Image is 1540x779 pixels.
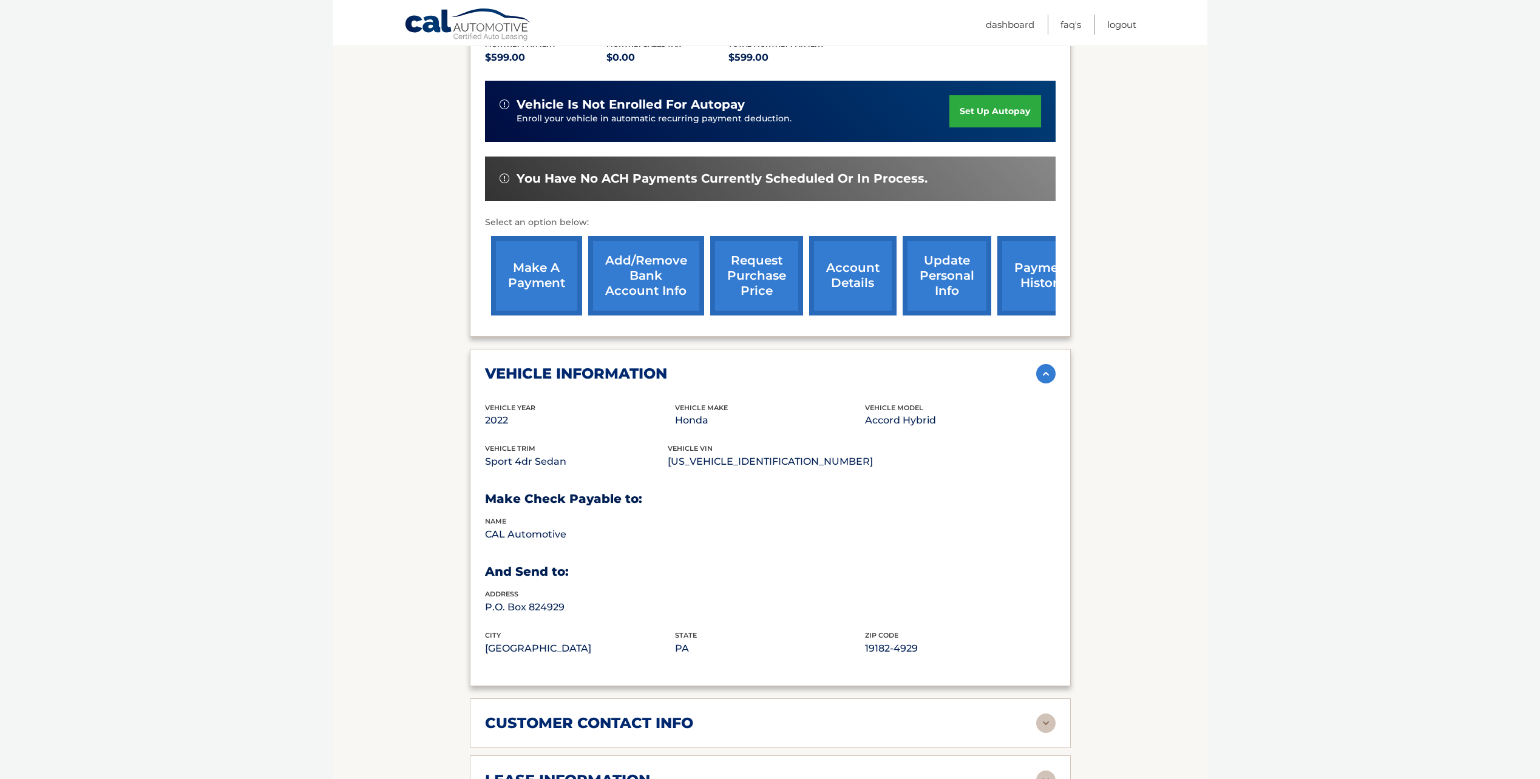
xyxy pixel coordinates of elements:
p: $599.00 [728,49,850,66]
a: payment history [997,236,1088,315]
h2: customer contact info [485,714,693,732]
p: Accord Hybrid [865,412,1055,429]
p: $599.00 [485,49,607,66]
a: make a payment [491,236,582,315]
span: vehicle Year [485,403,535,412]
a: FAQ's [1060,15,1081,35]
p: [US_VEHICLE_IDENTIFICATION_NUMBER] [668,453,873,470]
a: request purchase price [710,236,803,315]
a: update personal info [903,236,991,315]
span: vehicle vin [668,444,713,453]
h2: vehicle information [485,365,667,383]
a: Dashboard [986,15,1034,35]
a: Add/Remove bank account info [588,236,704,315]
span: zip code [865,631,898,639]
p: Enroll your vehicle in automatic recurring payment deduction. [517,112,950,126]
p: P.O. Box 824929 [485,599,675,616]
span: state [675,631,697,639]
p: Sport 4dr Sedan [485,453,668,470]
img: accordion-rest.svg [1036,713,1056,733]
p: $0.00 [606,49,728,66]
p: PA [675,640,865,657]
p: CAL Automotive [485,526,675,543]
img: accordion-active.svg [1036,364,1056,383]
a: Logout [1107,15,1136,35]
p: Honda [675,412,865,429]
p: [GEOGRAPHIC_DATA] [485,640,675,657]
span: vehicle is not enrolled for autopay [517,97,745,112]
a: set up autopay [949,95,1040,127]
span: city [485,631,501,639]
h3: Make Check Payable to: [485,491,1056,507]
p: 19182-4929 [865,640,1055,657]
span: You have no ACH payments currently scheduled or in process. [517,171,928,186]
span: vehicle make [675,403,728,412]
p: 2022 [485,412,675,429]
img: alert-white.svg [500,174,509,183]
span: vehicle trim [485,444,535,453]
p: Select an option below: [485,215,1056,230]
img: alert-white.svg [500,99,509,109]
span: name [485,517,506,525]
span: vehicle model [865,403,923,412]
a: Cal Automotive [404,8,532,43]
span: address [485,590,518,598]
h3: And Send to: [485,564,1056,579]
a: account details [809,236,897,315]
